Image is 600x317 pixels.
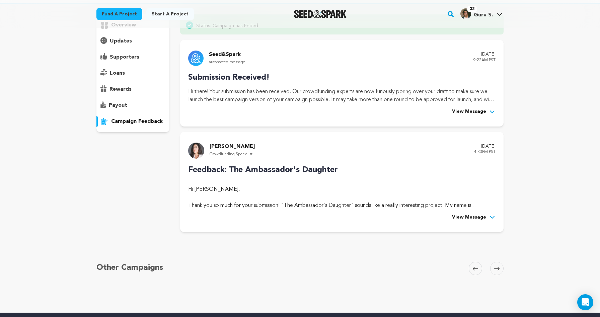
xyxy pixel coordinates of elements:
a: Start a project [146,8,194,20]
span: View Message [452,214,486,222]
p: Seed&Spark [209,51,245,59]
a: Fund a project [96,8,142,20]
h5: Other Campaigns [96,262,163,274]
p: [DATE] [474,143,496,151]
p: loans [110,69,125,77]
p: [DATE] [473,51,496,59]
a: Seed&Spark Homepage [294,10,347,18]
p: rewards [109,85,132,93]
img: Seed&Spark Logo Dark Mode [294,10,347,18]
button: View Message [452,108,496,116]
p: [PERSON_NAME] [210,143,255,151]
button: rewards [96,84,169,95]
button: View Message [452,214,496,222]
span: Gurv S.'s Profile [459,7,504,21]
p: Feedback: The Ambassador's Daughter [188,164,496,176]
p: Crowdfunding Specialist [210,151,255,158]
span: View Message [452,108,486,116]
p: 9:22AM PST [473,57,496,64]
p: updates [110,37,132,45]
img: headshot%20screenshot.jpg [188,143,204,159]
img: 5436df0de4a048d6.png [460,8,471,19]
span: Gurv S. [474,12,493,18]
p: Hi there! Your submission has been received. Our crowdfunding experts are now furiously poring ov... [188,88,496,104]
p: automated message [209,59,245,66]
button: supporters [96,52,169,63]
p: payout [109,101,127,109]
p: Submission Received! [188,72,496,84]
button: campaign feedback [96,116,169,127]
button: loans [96,68,169,79]
button: payout [96,100,169,111]
p: 4:33PM PST [474,148,496,156]
p: campaign feedback [111,117,163,126]
div: Open Intercom Messenger [577,294,593,310]
p: supporters [110,53,139,61]
button: updates [96,36,169,47]
div: Gurv S.'s Profile [460,8,493,19]
a: Gurv S.'s Profile [459,7,504,19]
div: Hi [PERSON_NAME], Thank you so much for your submission! "The Ambassador's Daughter" sounds like ... [188,185,496,210]
span: 32 [467,6,477,12]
